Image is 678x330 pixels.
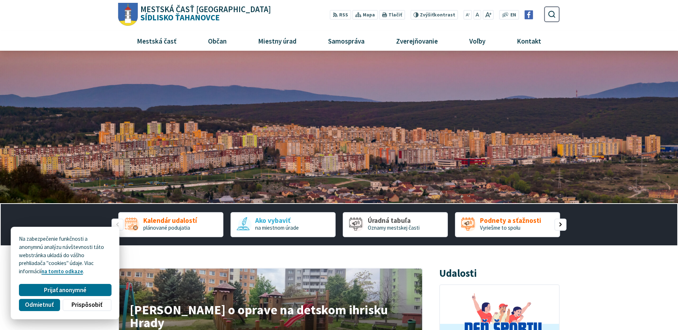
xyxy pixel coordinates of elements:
div: 2 / 5 [231,212,336,237]
h1: Sídlisko Ťahanovce [138,5,271,22]
span: Vyriešme to spolu [480,224,520,231]
a: EN [509,11,518,19]
div: Predošlý slajd [112,219,124,231]
span: Voľby [467,31,488,50]
a: Logo Sídlisko Ťahanovce, prejsť na domovskú stránku. [118,3,271,26]
a: Mestská časť [124,31,189,50]
a: na tomto odkaze [41,268,83,275]
h3: Udalosti [439,268,477,279]
span: Miestny úrad [255,31,299,50]
a: Kalendár udalostí plánované podujatia [118,212,223,237]
a: Voľby [456,31,499,50]
img: Prejsť na Facebook stránku [524,10,533,19]
div: Nasledujúci slajd [554,219,566,231]
a: Kontakt [504,31,554,50]
div: 1 / 5 [118,212,223,237]
span: Tlačiť [389,12,402,18]
span: Odmietnuť [25,301,54,309]
span: EN [510,11,516,19]
a: RSS [330,10,351,20]
span: Prijať anonymné [44,286,86,294]
span: Ako vybaviť [255,217,299,224]
button: Zvýšiťkontrast [410,10,458,20]
span: Mapa [363,11,375,19]
span: plánované podujatia [143,224,190,231]
span: Úradná tabuľa [368,217,420,224]
span: Prispôsobiť [71,301,102,309]
a: Občan [195,31,239,50]
span: na miestnom úrade [255,224,299,231]
span: Oznamy mestskej časti [368,224,420,231]
div: 3 / 5 [343,212,448,237]
button: Prispôsobiť [63,299,111,311]
img: Prejsť na domovskú stránku [118,3,138,26]
h4: [PERSON_NAME] o oprave na detskom ihrisku Hrady [130,303,411,329]
span: Samospráva [325,31,367,50]
div: 4 / 5 [455,212,560,237]
a: Úradná tabuľa Oznamy mestskej časti [343,212,448,237]
span: Mestská časť [134,31,179,50]
span: Podnety a sťažnosti [480,217,541,224]
a: Samospráva [315,31,378,50]
a: Podnety a sťažnosti Vyriešme to spolu [455,212,560,237]
p: Na zabezpečenie funkčnosti a anonymnú analýzu návštevnosti táto webstránka ukladá do vášho prehli... [19,235,111,276]
span: Zvýšiť [420,12,434,18]
span: Kontakt [514,31,544,50]
span: RSS [339,11,348,19]
a: Ako vybaviť na miestnom úrade [231,212,336,237]
button: Prijať anonymné [19,284,111,296]
span: Zverejňovanie [393,31,440,50]
button: Zmenšiť veľkosť písma [464,10,472,20]
a: Zverejňovanie [383,31,451,50]
span: Občan [205,31,229,50]
button: Odmietnuť [19,299,60,311]
span: Mestská časť [GEOGRAPHIC_DATA] [140,5,271,14]
button: Nastaviť pôvodnú veľkosť písma [473,10,481,20]
span: Kalendár udalostí [143,217,197,224]
button: Zväčšiť veľkosť písma [482,10,494,20]
button: Tlačiť [379,10,405,20]
a: Mapa [352,10,378,20]
a: Miestny úrad [245,31,310,50]
span: kontrast [420,12,455,18]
